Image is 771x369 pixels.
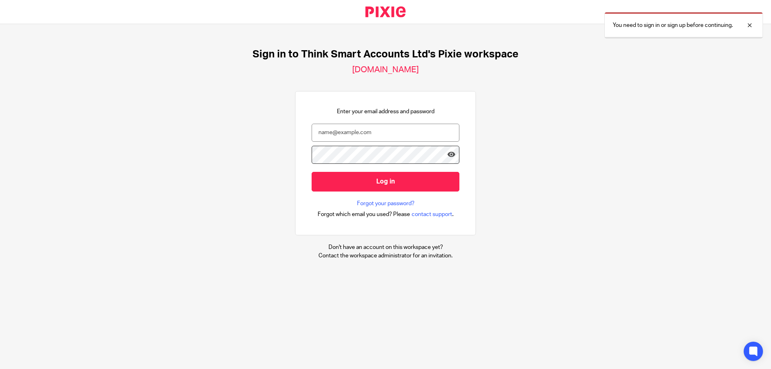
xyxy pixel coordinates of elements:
p: Contact the workspace administrator for an invitation. [318,252,453,260]
span: Forgot which email you used? Please [318,210,410,218]
span: contact support [412,210,452,218]
h1: Sign in to Think Smart Accounts Ltd's Pixie workspace [253,48,518,61]
input: name@example.com [312,124,459,142]
input: Log in [312,172,459,192]
h2: [DOMAIN_NAME] [352,65,419,75]
p: You need to sign in or sign up before continuing. [613,21,733,29]
div: . [318,210,454,219]
p: Enter your email address and password [337,108,434,116]
p: Don't have an account on this workspace yet? [318,243,453,251]
a: Forgot your password? [357,200,414,208]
